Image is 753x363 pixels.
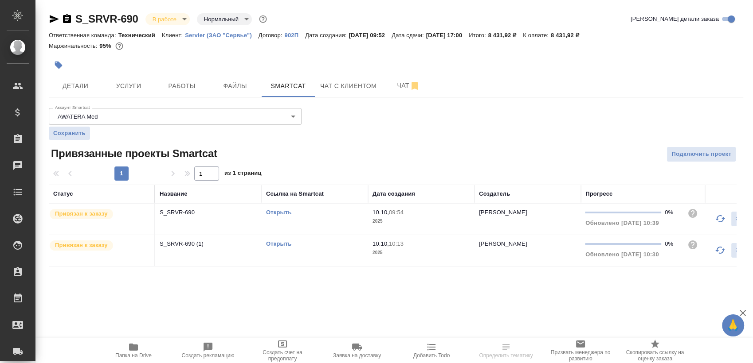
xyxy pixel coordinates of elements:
span: 🙏 [726,316,741,335]
button: Обновить прогресс [710,208,731,229]
div: Прогресс [585,189,612,198]
div: В работе [197,13,252,25]
p: 8 431,92 ₽ [551,32,586,39]
p: Привязан к заказу [55,241,108,250]
span: Подключить проект [671,149,731,159]
div: Ссылка на Smartcat [266,189,324,198]
div: AWATERA Med [49,108,302,125]
div: 0% [665,239,680,248]
button: 🙏 [722,314,744,336]
div: Статус [53,189,73,198]
p: [DATE] 17:00 [426,32,469,39]
div: Название [160,189,187,198]
p: 902П [284,32,305,39]
p: Клиент: [162,32,185,39]
span: [PERSON_NAME] детали заказа [631,15,719,23]
p: Servier (ЗАО "Сервье") [185,32,259,39]
p: [DATE] 09:52 [349,32,392,39]
p: Дата создания: [305,32,349,39]
button: Скопировать ссылку для ЯМессенджера [49,14,59,24]
span: Файлы [214,81,256,92]
button: 327.75 RUB; [114,40,125,52]
p: Маржинальность: [49,42,99,49]
div: В работе [145,13,190,25]
a: 902П [284,31,305,39]
span: Обновлено [DATE] 10:39 [585,220,659,226]
span: Сохранить [53,129,86,138]
p: Итого: [469,32,488,39]
p: 95% [99,42,113,49]
span: Обновлено [DATE] 10:30 [585,251,659,258]
span: Детали [54,81,97,92]
p: 8 431,92 ₽ [488,32,523,39]
span: Работы [161,81,203,92]
p: Дата сдачи: [392,32,426,39]
div: 0% [665,208,680,217]
p: Договор: [259,32,285,39]
p: 10.10, [373,240,389,247]
p: 2025 [373,217,470,226]
p: Привязан к заказу [55,209,108,218]
button: Нормальный [201,15,241,23]
svg: Отписаться [409,81,420,91]
button: Подключить проект [667,147,736,162]
p: 09:54 [389,209,404,216]
p: S_SRVR-690 [160,208,257,217]
p: К оплате: [523,32,551,39]
button: Доп статусы указывают на важность/срочность заказа [257,13,269,25]
button: Добавить тэг [49,55,68,75]
p: 10.10, [373,209,389,216]
span: Услуги [107,81,150,92]
a: Servier (ЗАО "Сервье") [185,31,259,39]
p: 10:13 [389,240,404,247]
button: Сохранить [49,127,90,140]
span: Привязанные проекты Smartcat [49,147,217,161]
span: Smartcat [267,81,310,92]
p: S_SRVR-690 (1) [160,239,257,248]
button: AWATERA Med [55,113,101,120]
button: Обновить прогресс [710,239,731,261]
p: [PERSON_NAME] [479,240,527,247]
div: Создатель [479,189,510,198]
a: Открыть [266,209,291,216]
span: Чат с клиентом [320,81,376,92]
p: 2025 [373,248,470,257]
button: Скопировать ссылку [62,14,72,24]
a: S_SRVR-690 [75,13,138,25]
span: из 1 страниц [224,168,262,181]
div: Дата создания [373,189,415,198]
p: Технический [118,32,162,39]
button: В работе [150,15,179,23]
p: Ответственная команда: [49,32,118,39]
span: Чат [387,80,430,91]
p: [PERSON_NAME] [479,209,527,216]
a: Открыть [266,240,291,247]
